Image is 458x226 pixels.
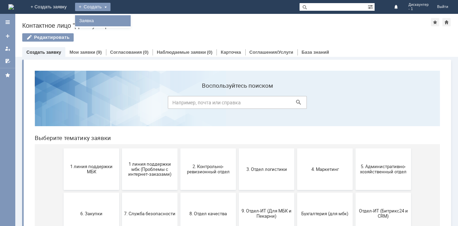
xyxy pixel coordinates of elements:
[210,83,265,125] button: 3. Отдел логистики
[93,83,148,125] button: 1 линия поддержки мбк (Проблемы с интернет-заказами)
[328,99,380,109] span: 5. Административно-хозяйственный отдел
[270,101,321,106] span: 4. Маркетинг
[270,185,321,200] span: [PERSON_NAME]. Услуги ИТ для МБК (оформляет L1)
[408,7,429,11] span: - 1
[151,83,207,125] button: 2. Контрольно-ревизионный отдел
[93,128,148,169] button: 7. Служба безопасности
[2,31,13,42] a: Создать заявку
[26,50,61,55] a: Создать заявку
[268,128,324,169] button: Бухгалтерия (для мбк)
[36,99,88,109] span: 1 линия поддержки МБК
[207,50,212,55] div: (0)
[442,18,451,26] div: Сделать домашней страницей
[36,190,88,195] span: Отдел-ИТ (Офис)
[76,17,129,25] a: Заявка
[75,3,111,11] div: Создать
[157,50,206,55] a: Наблюдаемые заявки
[210,128,265,169] button: 9. Отдел-ИТ (Для МБК и Пекарни)
[34,128,90,169] button: 6. Закупки
[270,146,321,151] span: Бухгалтерия (для мбк)
[2,43,13,54] a: Мои заявки
[153,190,205,195] span: Франчайзинг
[96,50,102,55] div: (9)
[151,128,207,169] button: 8. Отдел качества
[431,18,439,26] div: Добавить в избранное
[326,172,382,214] button: не актуален
[153,146,205,151] span: 8. Отдел качества
[326,83,382,125] button: 5. Административно-хозяйственный отдел
[95,190,146,195] span: Финансовый отдел
[8,4,14,10] img: logo
[8,4,14,10] a: Перейти на домашнюю страницу
[143,50,148,55] div: (0)
[34,83,90,125] button: 1 линия поддержки МБК
[268,172,324,214] button: [PERSON_NAME]. Услуги ИТ для МБК (оформляет L1)
[110,50,142,55] a: Согласования
[212,143,263,154] span: 9. Отдел-ИТ (Для МБК и Пекарни)
[95,96,146,112] span: 1 линия поддержки мбк (Проблемы с интернет-заказами)
[69,50,95,55] a: Мои заявки
[210,172,265,214] button: Это соглашение не активно!
[139,17,278,24] label: Воспользуйтесь поиском
[6,69,411,76] header: Выберите тематику заявки
[302,50,329,55] a: База знаний
[139,31,278,44] input: Например, почта или справка
[34,172,90,214] button: Отдел-ИТ (Офис)
[2,55,13,67] a: Мои согласования
[36,146,88,151] span: 6. Закупки
[93,172,148,214] button: Финансовый отдел
[212,101,263,106] span: 3. Отдел логистики
[408,3,429,7] span: Дискаунтер
[212,188,263,198] span: Это соглашение не активно!
[95,146,146,151] span: 7. Служба безопасности
[151,172,207,214] button: Франчайзинг
[368,3,375,10] span: Расширенный поиск
[250,50,293,55] a: Соглашения/Услуги
[328,143,380,154] span: Отдел-ИТ (Битрикс24 и CRM)
[22,22,431,29] div: Контактное лицо "Дискаунтер - 1"
[221,50,241,55] a: Карточка
[268,83,324,125] button: 4. Маркетинг
[326,128,382,169] button: Отдел-ИТ (Битрикс24 и CRM)
[328,190,380,195] span: не актуален
[153,99,205,109] span: 2. Контрольно-ревизионный отдел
